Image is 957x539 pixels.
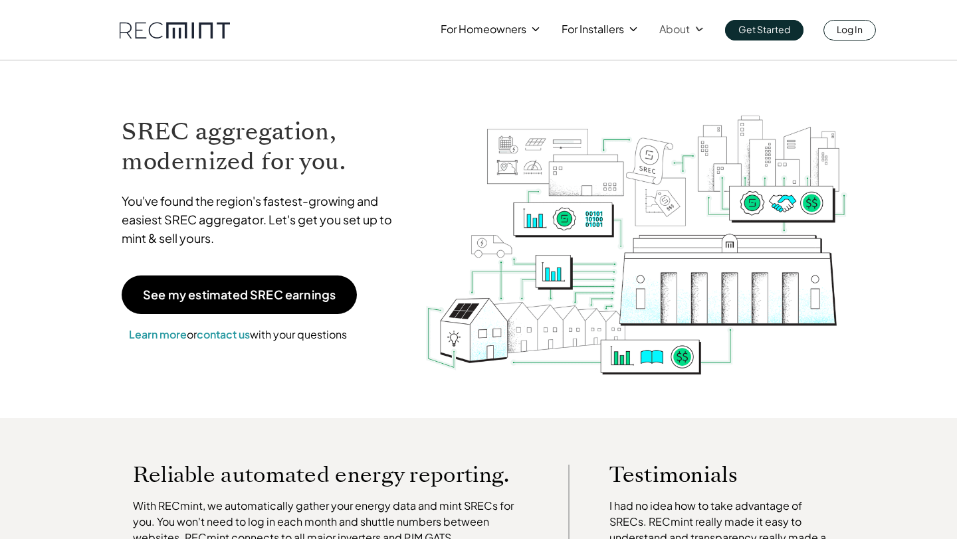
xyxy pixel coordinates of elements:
[609,465,807,485] p: Testimonials
[122,117,405,177] h1: SREC aggregation, modernized for you.
[425,80,849,378] img: RECmint value cycle
[562,20,624,38] p: For Installers
[197,327,250,341] a: contact us
[143,289,336,301] p: See my estimated SREC earnings
[122,275,357,314] a: See my estimated SREC earnings
[129,327,187,341] a: Learn more
[122,192,405,248] p: You've found the region's fastest-growing and easiest SREC aggregator. Let's get you set up to mi...
[725,20,803,40] a: Get Started
[441,20,526,38] p: For Homeowners
[738,20,790,38] p: Get Started
[837,20,863,38] p: Log In
[133,465,529,485] p: Reliable automated energy reporting.
[122,326,354,343] p: or with your questions
[823,20,876,40] a: Log In
[659,20,690,38] p: About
